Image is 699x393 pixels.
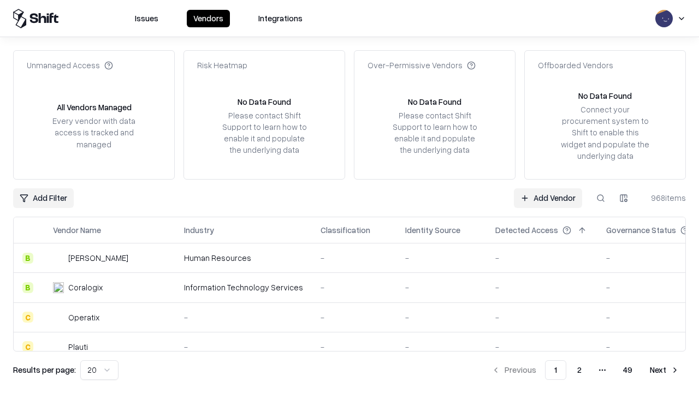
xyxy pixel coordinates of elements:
div: - [495,341,589,353]
div: - [495,252,589,264]
div: Offboarded Vendors [538,59,613,71]
div: Risk Heatmap [197,59,247,71]
div: - [495,312,589,323]
div: - [495,282,589,293]
div: - [405,341,478,353]
div: - [321,341,388,353]
div: Industry [184,224,214,236]
div: - [405,252,478,264]
div: Identity Source [405,224,460,236]
button: Integrations [252,10,309,27]
div: B [22,282,33,293]
button: Issues [128,10,165,27]
div: Classification [321,224,370,236]
p: Results per page: [13,364,76,376]
button: Add Filter [13,188,74,208]
div: Unmanaged Access [27,59,113,71]
div: Over-Permissive Vendors [368,59,476,71]
div: B [22,253,33,264]
a: Add Vendor [514,188,582,208]
div: Information Technology Services [184,282,303,293]
button: 1 [545,360,566,380]
div: C [22,341,33,352]
img: Operatix [53,312,64,323]
nav: pagination [485,360,686,380]
div: - [405,282,478,293]
div: No Data Found [578,90,632,102]
div: Operatix [68,312,99,323]
div: C [22,312,33,323]
div: Human Resources [184,252,303,264]
img: Coralogix [53,282,64,293]
div: 968 items [642,192,686,204]
div: No Data Found [238,96,291,108]
div: Connect your procurement system to Shift to enable this widget and populate the underlying data [560,104,650,162]
div: Please contact Shift Support to learn how to enable it and populate the underlying data [389,110,480,156]
div: - [184,341,303,353]
div: - [184,312,303,323]
div: Every vendor with data access is tracked and managed [49,115,139,150]
div: Please contact Shift Support to learn how to enable it and populate the underlying data [219,110,310,156]
button: 49 [614,360,641,380]
button: Next [643,360,686,380]
div: Governance Status [606,224,676,236]
div: - [405,312,478,323]
div: - [321,252,388,264]
button: Vendors [187,10,230,27]
img: Plauti [53,341,64,352]
div: Vendor Name [53,224,101,236]
div: [PERSON_NAME] [68,252,128,264]
div: - [321,282,388,293]
div: Detected Access [495,224,558,236]
div: Coralogix [68,282,103,293]
div: Plauti [68,341,88,353]
img: Deel [53,253,64,264]
div: - [321,312,388,323]
div: No Data Found [408,96,461,108]
div: All Vendors Managed [57,102,132,113]
button: 2 [568,360,590,380]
